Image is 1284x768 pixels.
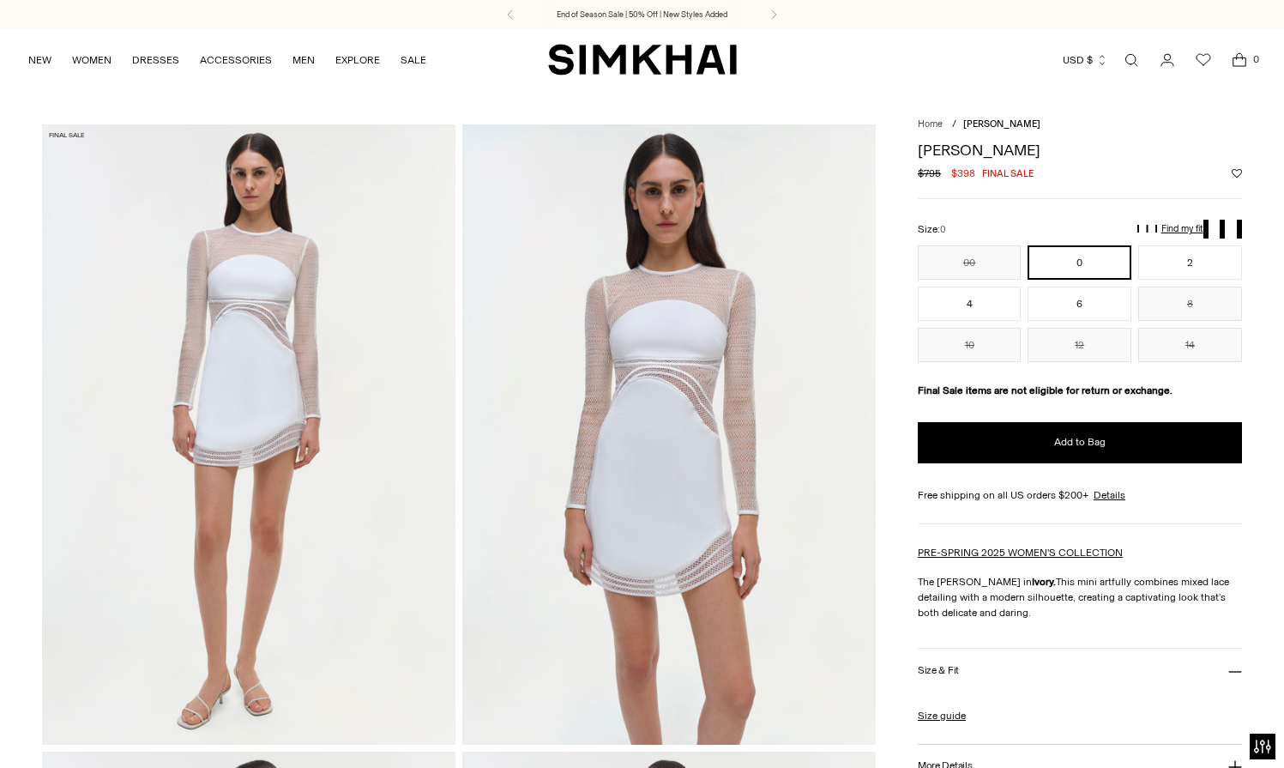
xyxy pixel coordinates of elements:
a: Size guide [918,708,966,723]
a: Open search modal [1114,43,1148,77]
a: WOMEN [72,41,112,79]
a: Details [1094,487,1125,503]
nav: breadcrumbs [918,118,1242,132]
a: DRESSES [132,41,179,79]
p: The [PERSON_NAME] in This mini artfully combines mixed lace detailing with a modern silhouette, c... [918,574,1242,620]
button: USD $ [1063,41,1108,79]
img: Blaise Dress [42,124,455,744]
button: 14 [1138,328,1242,362]
span: [PERSON_NAME] [963,118,1040,130]
button: 8 [1138,287,1242,321]
button: 10 [918,328,1022,362]
a: NEW [28,41,51,79]
span: $398 [951,166,975,181]
button: 6 [1028,287,1131,321]
button: 00 [918,245,1022,280]
a: EXPLORE [335,41,380,79]
button: Add to Bag [918,422,1242,463]
span: Add to Bag [1054,435,1106,450]
button: 12 [1028,328,1131,362]
label: Size: [918,221,946,238]
button: Add to Wishlist [1232,168,1242,178]
a: PRE-SPRING 2025 WOMEN'S COLLECTION [918,547,1123,559]
a: Open cart modal [1222,43,1257,77]
a: MEN [292,41,315,79]
button: 0 [1028,245,1131,280]
span: 0 [1248,51,1263,67]
h3: Size & Fit [918,665,959,676]
a: Wishlist [1186,43,1221,77]
button: 2 [1138,245,1242,280]
div: Free shipping on all US orders $200+ [918,487,1242,503]
strong: Ivory. [1032,576,1056,588]
h1: [PERSON_NAME] [918,142,1242,158]
a: Go to the account page [1150,43,1185,77]
a: SIMKHAI [548,43,737,76]
button: Size & Fit [918,649,1242,692]
strong: Final Sale items are not eligible for return or exchange. [918,384,1172,396]
img: Blaise Dress [462,124,876,744]
a: End of Season Sale | 50% Off | New Styles Added [557,9,727,21]
button: 4 [918,287,1022,321]
a: ACCESSORIES [200,41,272,79]
s: $795 [918,166,941,181]
a: SALE [401,41,426,79]
span: 0 [940,224,946,235]
a: Home [918,118,943,130]
div: / [952,118,956,132]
